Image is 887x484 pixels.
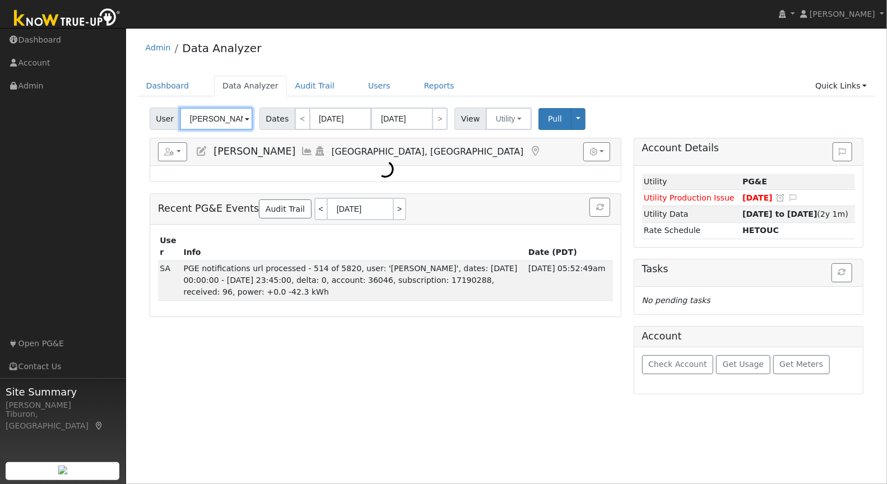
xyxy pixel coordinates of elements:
span: [GEOGRAPHIC_DATA], [GEOGRAPHIC_DATA] [332,146,524,157]
button: Refresh [832,263,852,282]
button: Get Usage [716,355,770,374]
div: Tiburon, [GEOGRAPHIC_DATA] [6,408,120,432]
a: Login As (last Never) [314,146,326,157]
strong: B [742,226,779,235]
button: Issue History [833,142,852,161]
h5: Account Details [642,142,856,154]
img: retrieve [58,466,67,474]
span: Dates [259,108,295,130]
a: Data Analyzer [214,76,287,96]
span: [PERSON_NAME] [213,146,295,157]
button: Utility [486,108,532,130]
h5: Account [642,331,682,342]
img: Know True-Up [8,6,126,31]
strong: [DATE] to [DATE] [742,210,817,218]
a: > [394,198,406,220]
span: View [454,108,486,130]
td: Utility Data [642,206,741,222]
a: Dashboard [138,76,198,96]
button: Check Account [642,355,714,374]
a: > [432,108,448,130]
button: Get Meters [773,355,830,374]
h5: Recent PG&E Events [158,198,614,220]
a: Data Analyzer [182,41,261,55]
a: Reports [416,76,463,96]
span: Pull [548,114,562,123]
span: Check Account [648,360,707,369]
button: Pull [538,108,572,130]
strong: ID: 17190288, authorized: 08/18/25 [742,177,767,186]
span: Get Usage [723,360,764,369]
td: Utility [642,174,741,190]
input: Select a User [180,108,253,130]
a: Admin [146,43,171,52]
a: Map [94,421,104,430]
span: Get Meters [779,360,823,369]
a: Edit User (35695) [196,146,208,157]
a: Audit Trail [259,199,311,218]
span: User [150,108,180,130]
i: Edit Issue [788,194,798,202]
button: Refresh [589,198,610,217]
a: Quick Links [807,76,875,96]
span: (2y 1m) [742,210,848,218]
a: Snooze this issue [775,193,786,202]
span: [DATE] [742,193,773,202]
h5: Tasks [642,263,856,275]
div: [PERSON_NAME] [6,399,120,411]
a: < [295,108,310,130]
a: Map [529,146,541,157]
span: Site Summary [6,384,120,399]
span: [PERSON_NAME] [810,10,875,18]
a: < [314,198,327,220]
a: Multi-Series Graph [301,146,314,157]
a: Audit Trail [287,76,343,96]
td: Rate Schedule [642,222,741,239]
a: Users [360,76,399,96]
span: Utility Production Issue [644,193,735,202]
i: No pending tasks [642,296,710,305]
